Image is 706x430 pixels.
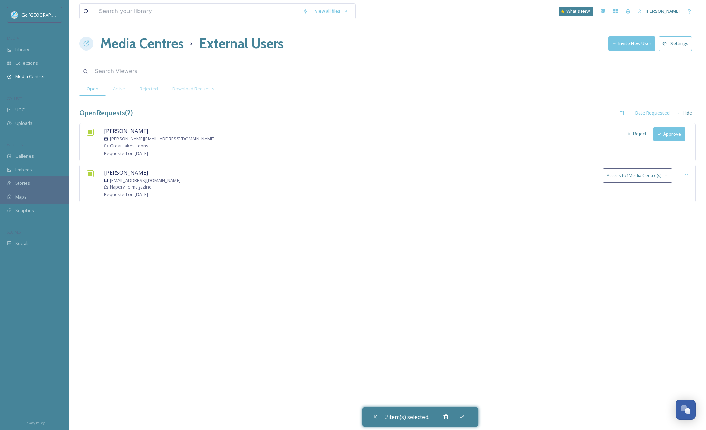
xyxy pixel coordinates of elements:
[15,194,27,200] span: Maps
[79,108,133,118] h3: Open Requests ( 2 )
[7,36,19,41] span: MEDIA
[113,85,125,92] span: Active
[110,184,152,190] span: Naperville magazine
[676,400,696,420] button: Open Chat
[15,46,29,53] span: Library
[87,85,98,92] span: Open
[312,4,352,18] a: View all files
[110,136,215,142] span: [PERSON_NAME][EMAIL_ADDRESS][DOMAIN_NAME]
[15,153,34,159] span: Galleries
[25,421,45,425] span: Privacy Policy
[15,240,30,247] span: Socials
[15,180,30,186] span: Stories
[15,60,38,66] span: Collections
[653,127,685,141] button: Approve
[659,36,692,51] button: Settings
[104,169,148,176] span: [PERSON_NAME]
[92,64,252,79] input: Search Viewers
[100,33,184,54] a: Media Centres
[172,85,214,92] span: Download Requests
[646,8,680,14] span: [PERSON_NAME]
[15,107,25,113] span: UGC
[559,7,593,16] a: What's New
[104,150,148,156] span: Requested on: [DATE]
[607,172,661,179] span: Access to 1 Media Centre(s)
[21,11,73,18] span: Go [GEOGRAPHIC_DATA]
[104,127,148,135] span: [PERSON_NAME]
[15,120,32,127] span: Uploads
[15,73,46,80] span: Media Centres
[7,142,23,147] span: WIDGETS
[7,96,22,101] span: COLLECT
[15,207,34,214] span: SnapLink
[15,166,32,173] span: Embeds
[96,4,299,19] input: Search your library
[104,191,148,198] span: Requested on: [DATE]
[25,418,45,427] a: Privacy Policy
[608,36,655,51] button: Invite New User
[199,33,284,54] h1: External Users
[659,36,696,51] a: Settings
[7,229,21,235] span: SOCIALS
[385,413,429,421] span: 2 item(s) selected.
[673,106,696,120] button: Hide
[632,106,673,120] div: Date Requested
[11,11,18,18] img: GoGreatLogo_MISkies_RegionalTrails%20%281%29.png
[634,4,683,18] a: [PERSON_NAME]
[110,177,181,184] span: [EMAIL_ADDRESS][DOMAIN_NAME]
[624,127,650,140] button: Reject
[110,143,149,149] span: Great Lakes Loons
[140,85,158,92] span: Rejected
